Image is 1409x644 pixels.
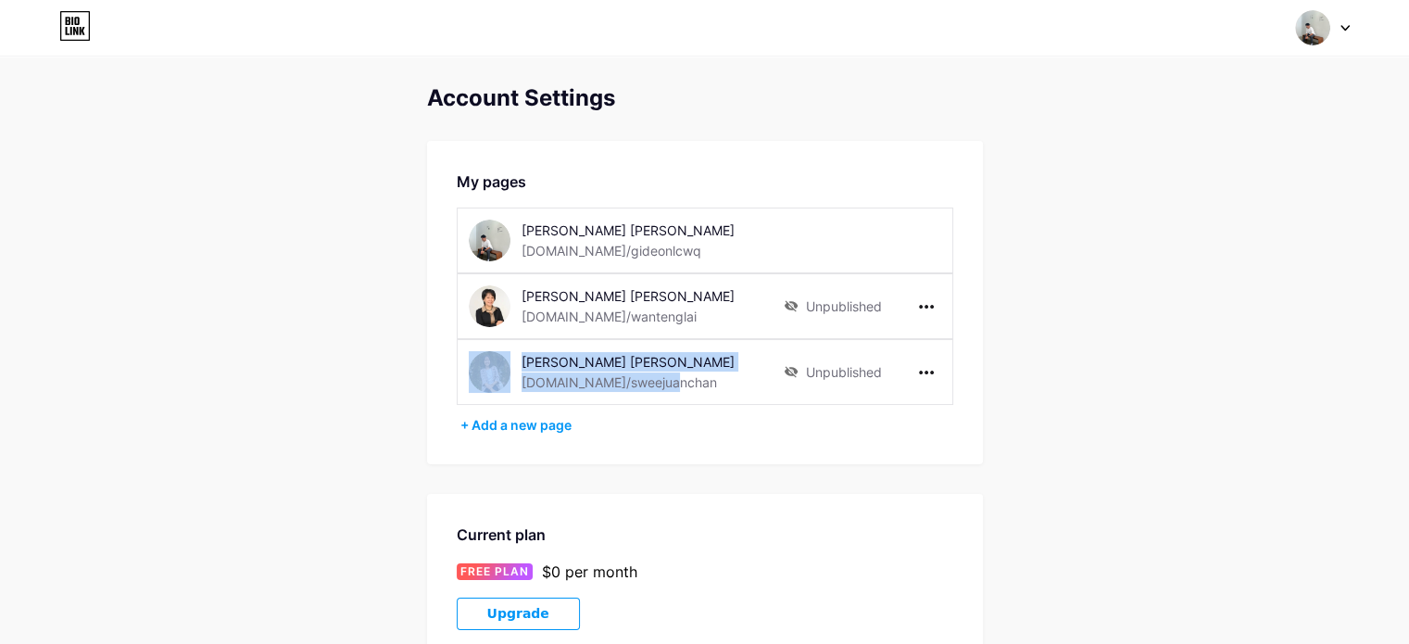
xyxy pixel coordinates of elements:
img: sweejuanchan [469,351,510,393]
span: Upgrade [487,606,549,622]
div: [PERSON_NAME] [PERSON_NAME] [522,286,784,306]
div: + Add a new page [460,416,953,435]
div: Unpublished [784,351,882,393]
div: [DOMAIN_NAME]/sweejuanchan [522,373,717,392]
img: wantenglai [469,285,510,327]
div: Unpublished [784,285,882,327]
div: My pages [457,170,953,193]
div: $0 per month [542,561,637,583]
img: gideonlcwq [1295,10,1330,45]
span: FREE PLAN [460,563,529,580]
div: Account Settings [427,85,983,111]
div: [PERSON_NAME] [PERSON_NAME] [522,352,784,372]
img: gideonlcwq [469,220,510,261]
div: Current plan [457,524,953,546]
div: [DOMAIN_NAME]/gideonlcwq [522,241,701,260]
button: Upgrade [457,598,580,630]
div: [DOMAIN_NAME]/wantenglai [522,307,697,326]
div: [PERSON_NAME] [PERSON_NAME] [522,221,784,240]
